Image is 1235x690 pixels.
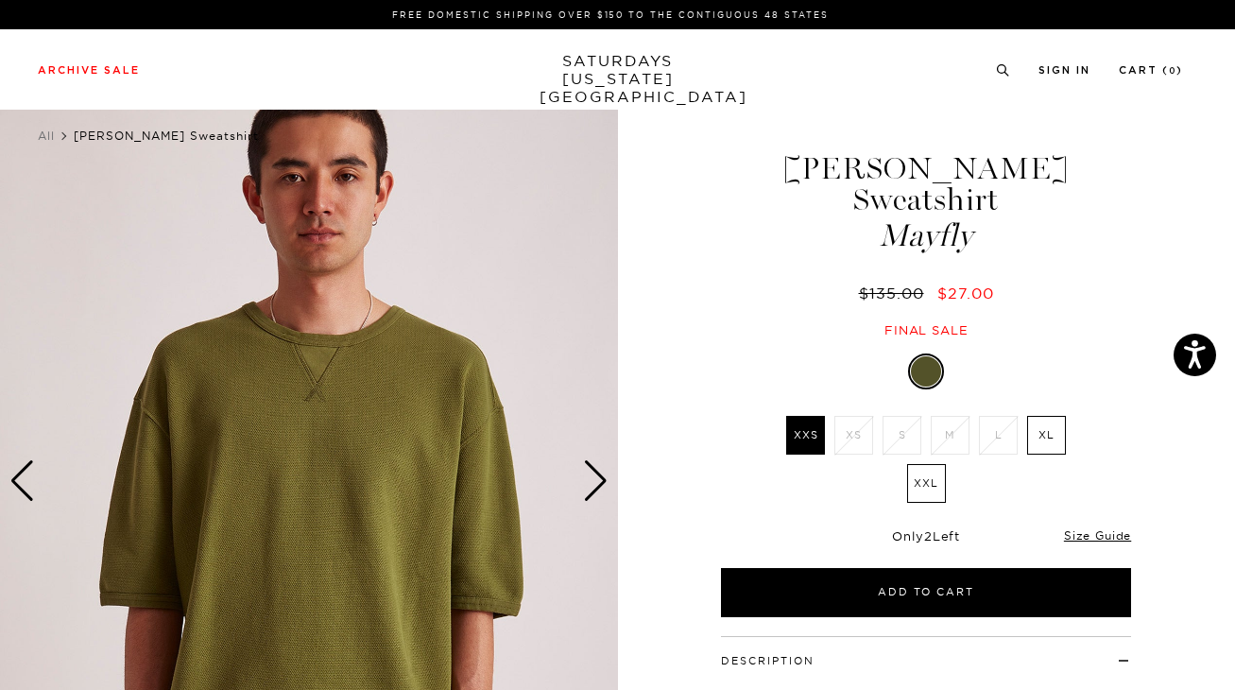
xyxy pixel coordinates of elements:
[1027,416,1066,455] label: XL
[38,129,55,143] a: All
[907,464,946,503] label: XXL
[718,322,1134,338] div: Final sale
[9,460,35,502] div: Previous slide
[786,416,825,455] label: XXS
[721,528,1131,544] div: Only Left
[74,129,259,143] span: [PERSON_NAME] Sweatshirt
[718,220,1134,251] span: Mayfly
[721,568,1131,617] button: Add to Cart
[1064,528,1131,543] a: Size Guide
[937,284,994,302] span: $27.00
[45,8,1175,22] p: FREE DOMESTIC SHIPPING OVER $150 TO THE CONTIGUOUS 48 STATES
[924,528,933,543] span: 2
[540,52,695,106] a: SATURDAYS[US_STATE][GEOGRAPHIC_DATA]
[718,153,1134,251] h1: [PERSON_NAME] Sweatshirt
[1169,67,1176,76] small: 0
[1038,65,1090,76] a: Sign In
[583,460,609,502] div: Next slide
[721,656,815,666] button: Description
[1119,65,1183,76] a: Cart (0)
[38,65,140,76] a: Archive Sale
[859,284,932,302] del: $135.00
